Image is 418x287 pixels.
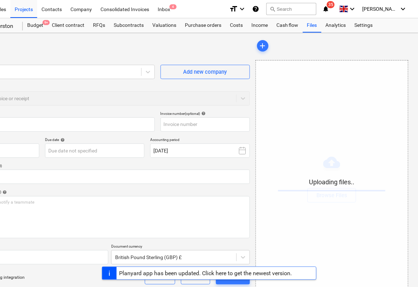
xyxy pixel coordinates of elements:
[89,18,109,33] a: RFQs
[321,18,350,33] a: Analytics
[23,18,48,33] a: Budget9+
[247,18,272,33] a: Income
[111,244,250,250] p: Document currency
[350,18,377,33] a: Settings
[161,65,250,79] button: Add new company
[303,18,321,33] a: Files
[278,178,385,186] p: Uploading files..
[109,18,148,33] a: Subcontracts
[59,138,65,142] span: help
[148,18,181,33] a: Valuations
[119,270,292,277] div: Planyard app has been updated. Click here to get the newest version.
[169,4,177,9] span: 4
[259,42,267,50] span: add
[183,67,227,77] div: Add new company
[1,190,7,194] span: help
[48,18,89,33] a: Client contract
[45,143,144,158] input: Due date not specified
[200,111,206,116] span: help
[43,20,50,25] span: 9+
[45,137,144,142] div: Due date
[226,18,247,33] a: Costs
[161,111,250,116] div: Invoice number (optional)
[150,143,250,158] button: [DATE]
[382,253,418,287] iframe: Chat Widget
[150,137,250,143] p: Accounting period
[23,18,48,33] div: Budget
[161,117,250,132] input: Invoice number
[272,18,303,33] a: Cash flow
[181,18,226,33] a: Purchase orders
